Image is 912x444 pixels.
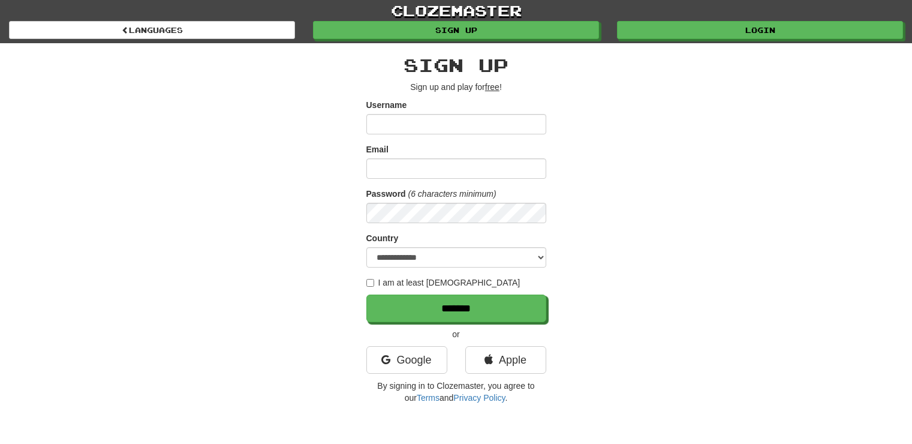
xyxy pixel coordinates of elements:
p: By signing in to Clozemaster, you agree to our and . [366,380,546,404]
em: (6 characters minimum) [408,189,496,199]
a: Apple [465,346,546,374]
a: Login [617,21,903,39]
p: Sign up and play for ! [366,81,546,93]
label: Password [366,188,406,200]
h2: Sign up [366,55,546,75]
a: Terms [417,393,440,403]
u: free [485,82,499,92]
a: Privacy Policy [453,393,505,403]
label: Email [366,143,389,155]
label: Username [366,99,407,111]
a: Sign up [313,21,599,39]
a: Languages [9,21,295,39]
input: I am at least [DEMOGRAPHIC_DATA] [366,279,374,287]
label: I am at least [DEMOGRAPHIC_DATA] [366,277,520,289]
a: Google [366,346,447,374]
label: Country [366,232,399,244]
p: or [366,328,546,340]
